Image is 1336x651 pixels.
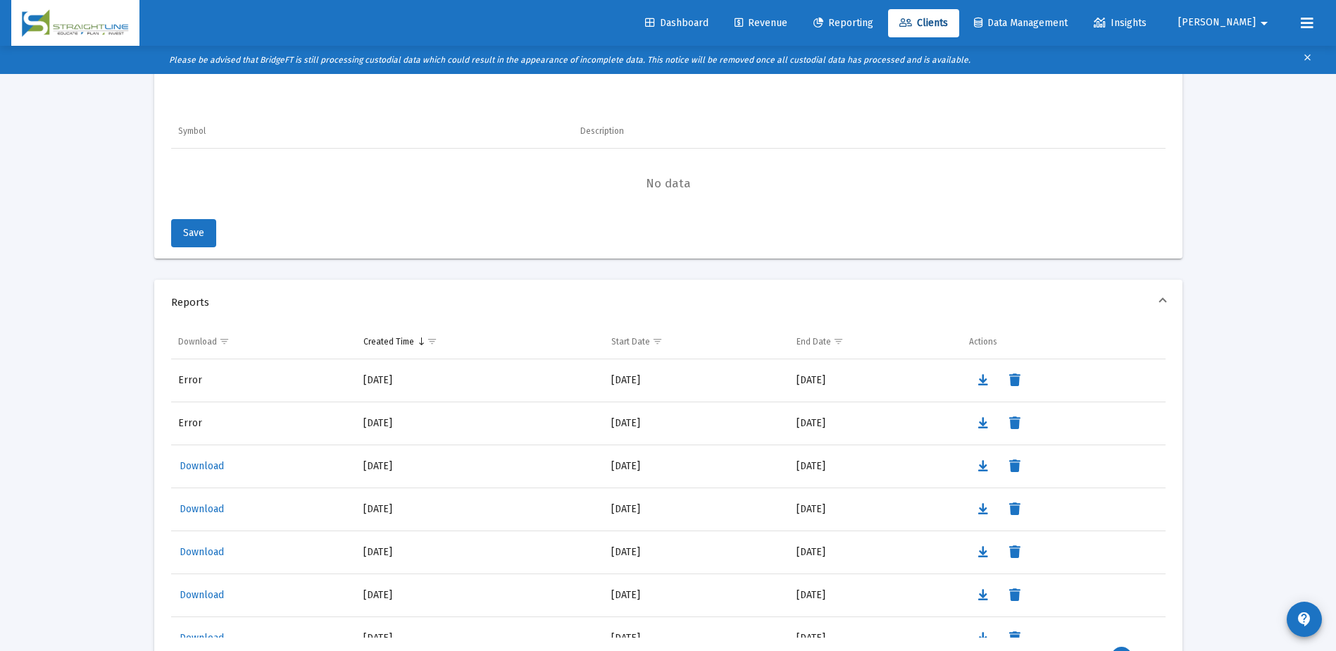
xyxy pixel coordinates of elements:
span: Insights [1094,17,1147,29]
span: Reports [171,295,1160,309]
div: Start Date [611,336,650,347]
a: Insights [1082,9,1158,37]
td: [DATE] [789,359,962,402]
div: Actions [969,336,997,347]
span: Download [180,546,224,558]
span: Download [180,589,224,601]
span: Dashboard [645,17,708,29]
a: Dashboard [634,9,720,37]
div: Download [178,336,217,347]
td: [DATE] [789,445,962,488]
td: Column Created Time [356,325,604,359]
td: [DATE] [604,531,789,573]
div: [DATE] [363,416,597,430]
mat-icon: clear [1302,49,1313,70]
a: Revenue [723,9,799,37]
td: Column Description [573,115,1100,149]
button: Save [171,219,216,247]
span: Download [180,632,224,644]
div: [DATE] [363,545,597,559]
span: Show filter options for column 'Start Date' [652,336,663,347]
td: Column Symbol [171,115,573,149]
td: Column Download [171,325,356,359]
td: [DATE] [789,531,962,573]
div: End Date [797,336,831,347]
div: Created Time [363,336,414,347]
div: [DATE] [363,588,597,602]
button: [PERSON_NAME] [1161,8,1290,37]
div: Symbol [178,125,206,137]
a: Reporting [802,9,885,37]
td: [DATE] [604,488,789,531]
span: [PERSON_NAME] [1178,17,1256,29]
div: Description [580,125,624,137]
td: [DATE] [604,573,789,616]
span: Clients [899,17,948,29]
span: Download [180,503,224,515]
span: Error [178,417,202,429]
td: [DATE] [604,445,789,488]
span: Data Management [974,17,1068,29]
td: [DATE] [789,402,962,445]
div: [DATE] [363,459,597,473]
span: Show filter options for column 'Created Time' [427,336,437,347]
div: [DATE] [363,631,597,645]
td: Column Actions [962,325,1165,359]
td: [DATE] [789,573,962,616]
mat-icon: contact_support [1296,611,1313,628]
td: [DATE] [789,488,962,531]
span: Show filter options for column 'Download' [219,336,230,347]
span: Show filter options for column 'End Date' [833,336,844,347]
div: Data grid [171,115,1166,220]
mat-icon: arrow_drop_down [1256,9,1273,37]
span: Save [183,227,204,239]
td: [DATE] [604,402,789,445]
mat-expansion-panel-header: Reports [154,280,1182,325]
span: Reporting [813,17,873,29]
span: Download [180,460,224,472]
img: Dashboard [22,9,129,37]
div: Unsupervised Securities [154,37,1182,259]
span: Revenue [735,17,787,29]
span: No data [171,176,1166,192]
span: Error [178,374,202,386]
td: Column End Date [789,325,962,359]
div: [DATE] [363,502,597,516]
div: [DATE] [363,373,597,387]
a: Data Management [963,9,1079,37]
td: Column Start Date [604,325,789,359]
a: Clients [888,9,959,37]
i: Please be advised that BridgeFT is still processing custodial data which could result in the appe... [169,55,970,65]
td: [DATE] [604,359,789,402]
